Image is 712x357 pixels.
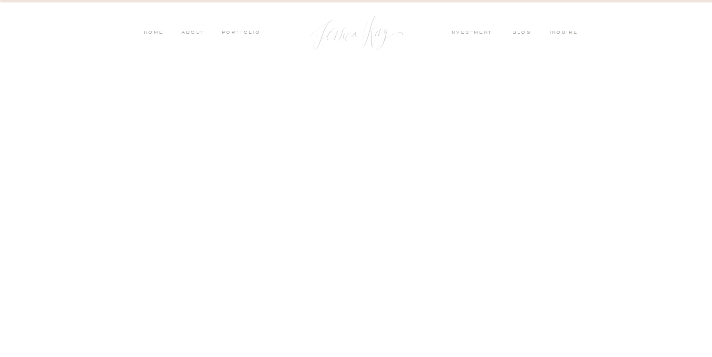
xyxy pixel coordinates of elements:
[512,29,538,38] a: blog
[449,29,497,38] a: investment
[550,29,583,38] a: inquire
[143,29,164,38] a: HOME
[179,29,205,38] a: ABOUT
[220,29,261,38] a: PORTFOLIO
